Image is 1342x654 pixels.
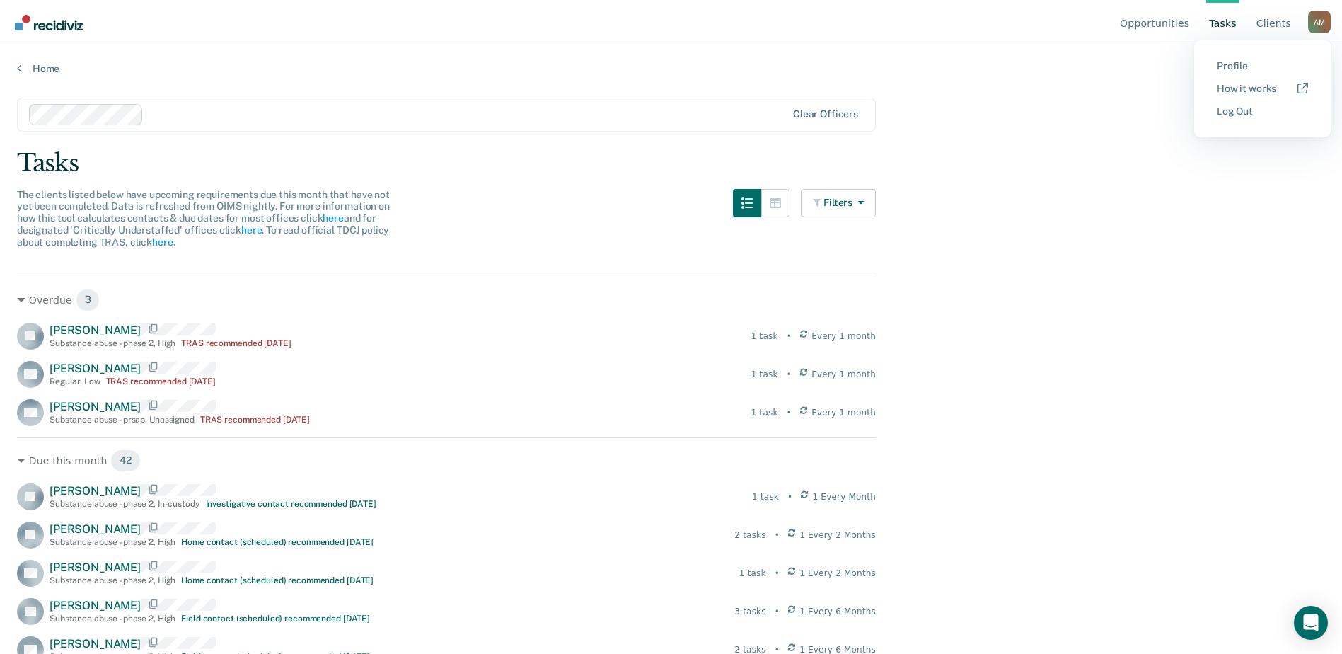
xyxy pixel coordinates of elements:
span: 1 Every 6 Months [799,605,876,618]
span: 1 Every Month [813,490,877,503]
div: Overdue 3 [17,289,876,311]
a: here [152,236,173,248]
div: Substance abuse - phase 2 , High [50,537,175,547]
div: Home contact (scheduled) recommended [DATE] [181,575,374,585]
div: Substance abuse - prsap , Unassigned [50,415,195,425]
button: Profile dropdown button [1308,11,1331,33]
div: Substance abuse - phase 2 , In-custody [50,499,200,509]
span: 42 [110,449,141,472]
div: 1 task [751,330,778,343]
div: Investigative contact recommended [DATE] [206,499,376,509]
div: 1 task [751,406,778,419]
span: The clients listed below have upcoming requirements due this month that have not yet been complet... [17,189,390,248]
div: Substance abuse - phase 2 , High [50,575,175,585]
div: TRAS recommended [DATE] [200,415,310,425]
div: Tasks [17,149,1325,178]
span: Every 1 month [811,406,876,419]
div: Regular , Low [50,377,100,386]
img: Recidiviz [15,15,83,30]
span: [PERSON_NAME] [50,400,141,413]
div: Clear officers [793,108,858,120]
div: Home contact (scheduled) recommended [DATE] [181,537,374,547]
div: A M [1308,11,1331,33]
span: [PERSON_NAME] [50,561,141,574]
div: TRAS recommended [DATE] [106,377,216,386]
div: • [787,490,792,503]
div: • [775,567,780,580]
button: Filters [801,189,876,217]
div: 3 tasks [734,605,765,618]
a: Home [17,62,1325,75]
a: How it works [1217,83,1308,95]
div: Substance abuse - phase 2 , High [50,614,175,624]
span: [PERSON_NAME] [50,362,141,375]
div: Profile menu [1194,40,1331,137]
div: Field contact (scheduled) recommended [DATE] [181,614,370,624]
div: • [787,330,792,343]
span: Every 1 month [811,368,876,381]
span: [PERSON_NAME] [50,484,141,498]
div: 1 task [751,368,778,381]
div: Open Intercom Messenger [1294,606,1328,640]
a: here [323,212,343,224]
a: here [241,224,262,236]
div: Due this month 42 [17,449,876,472]
div: 2 tasks [734,529,765,541]
span: 1 Every 2 Months [799,567,876,580]
span: Every 1 month [811,330,876,343]
div: Substance abuse - phase 2 , High [50,338,175,348]
span: [PERSON_NAME] [50,522,141,536]
span: [PERSON_NAME] [50,323,141,337]
span: [PERSON_NAME] [50,599,141,612]
div: • [787,406,792,419]
span: 3 [76,289,100,311]
a: Log Out [1217,105,1308,117]
div: 1 task [752,490,779,503]
span: 1 Every 2 Months [799,529,876,541]
div: 1 task [739,567,766,580]
div: • [787,368,792,381]
div: • [775,529,780,541]
span: [PERSON_NAME] [50,637,141,650]
div: • [775,605,780,618]
div: TRAS recommended [DATE] [181,338,291,348]
a: Profile [1217,60,1308,72]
